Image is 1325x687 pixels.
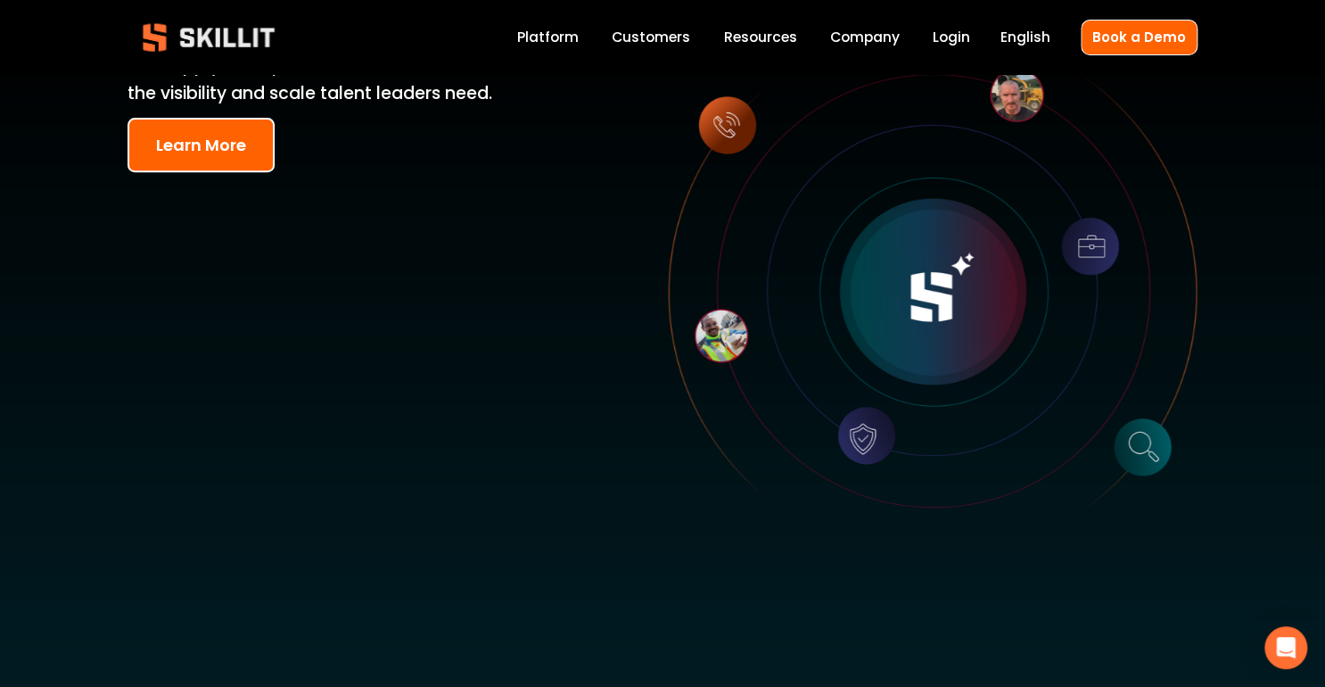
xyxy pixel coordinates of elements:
[723,27,796,47] span: Resources
[933,26,970,50] a: Login
[128,53,568,107] p: The supply and speed craft recruiters want, with the visibility and scale talent leaders need.
[1000,26,1050,50] div: language picker
[128,11,290,64] img: Skillit
[128,118,275,172] button: Learn More
[612,26,690,50] a: Customers
[830,26,900,50] a: Company
[517,26,579,50] a: Platform
[1000,27,1050,47] span: English
[1081,20,1197,54] a: Book a Demo
[1264,626,1307,669] div: Open Intercom Messenger
[723,26,796,50] a: folder dropdown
